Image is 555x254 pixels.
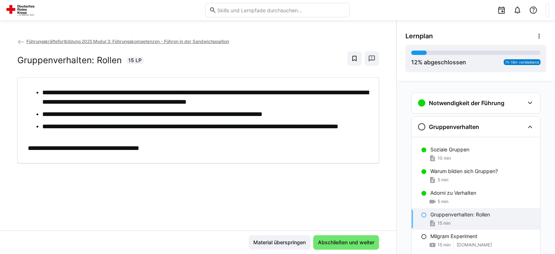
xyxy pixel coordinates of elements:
span: 12 [411,59,418,66]
h3: Notwendigkeit der Führung [429,99,504,107]
button: Material überspringen [249,235,310,250]
span: Material überspringen [252,239,307,246]
span: Lernplan [405,32,433,40]
span: 10 min [438,155,451,161]
h2: Gruppenverhalten: Rollen [17,55,122,66]
p: Soziale Gruppen [430,146,469,153]
span: Abschließen und weiter [317,239,375,246]
div: % abgeschlossen [411,58,466,66]
span: Führungskräftefortbildung 2025 Modul 3: Führungskompetenzen - Führen in der Sandwichposition [26,39,229,44]
span: 15 LP [128,57,142,64]
p: Gruppenverhalten: Rollen [430,211,490,218]
p: Adorni zu Verhalten [430,189,476,197]
input: Skills und Lernpfade durchsuchen… [216,7,346,13]
a: Führungskräftefortbildung 2025 Modul 3: Führungskompetenzen - Führen in der Sandwichposition [17,39,229,44]
span: 5 min [438,177,448,183]
span: [DOMAIN_NAME] [457,242,492,248]
h3: Gruppenverhalten [429,123,479,130]
p: Warum bilden sich Gruppen? [430,168,498,175]
span: 7h 18m verbleibend [505,60,539,64]
p: Milgram Experiment [430,233,477,240]
span: 15 min [438,242,451,248]
span: 5 min [438,199,448,205]
button: Abschließen und weiter [313,235,379,250]
span: 15 min [438,220,451,226]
